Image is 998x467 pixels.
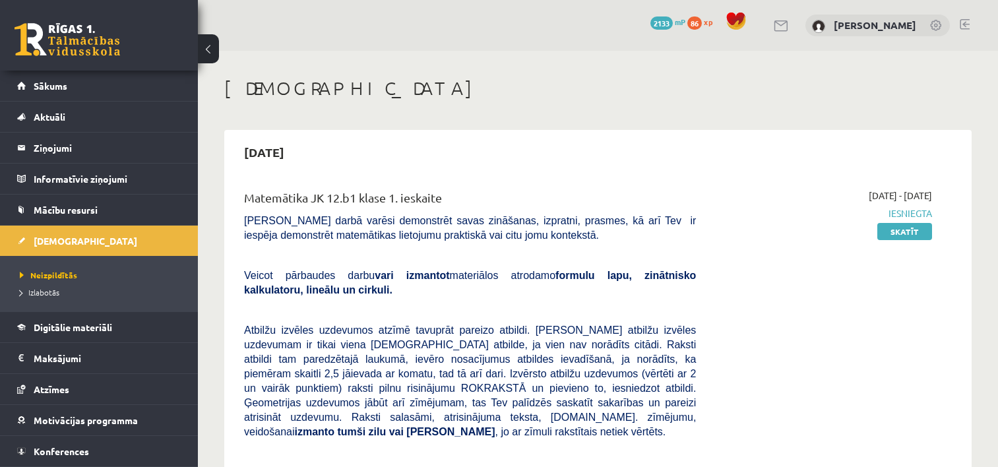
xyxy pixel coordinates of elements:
[716,206,932,220] span: Iesniegta
[375,270,449,281] b: vari izmantot
[812,20,825,33] img: Robijs Cabuls
[34,383,69,395] span: Atzīmes
[17,226,181,256] a: [DEMOGRAPHIC_DATA]
[34,343,181,373] legend: Maksājumi
[244,325,696,437] span: Atbilžu izvēles uzdevumos atzīmē tavuprāt pareizo atbildi. [PERSON_NAME] atbilžu izvēles uzdevuma...
[20,286,185,298] a: Izlabotās
[34,235,137,247] span: [DEMOGRAPHIC_DATA]
[17,374,181,404] a: Atzīmes
[687,16,719,27] a: 86 xp
[34,414,138,426] span: Motivācijas programma
[17,343,181,373] a: Maksājumi
[231,137,297,168] h2: [DATE]
[34,111,65,123] span: Aktuāli
[20,269,185,281] a: Neizpildītās
[244,270,696,296] span: Veicot pārbaudes darbu materiālos atrodamo
[34,80,67,92] span: Sākums
[704,16,712,27] span: xp
[244,215,696,241] span: [PERSON_NAME] darbā varēsi demonstrēt savas zināšanas, izpratni, prasmes, kā arī Tev ir iespēja d...
[34,445,89,457] span: Konferences
[17,133,181,163] a: Ziņojumi
[17,164,181,194] a: Informatīvie ziņojumi
[17,102,181,132] a: Aktuāli
[687,16,702,30] span: 86
[17,405,181,435] a: Motivācijas programma
[15,23,120,56] a: Rīgas 1. Tālmācības vidusskola
[295,426,334,437] b: izmanto
[244,189,696,213] div: Matemātika JK 12.b1 klase 1. ieskaite
[34,321,112,333] span: Digitālie materiāli
[20,270,77,280] span: Neizpildītās
[17,71,181,101] a: Sākums
[869,189,932,202] span: [DATE] - [DATE]
[877,223,932,240] a: Skatīt
[834,18,916,32] a: [PERSON_NAME]
[224,77,972,100] h1: [DEMOGRAPHIC_DATA]
[34,204,98,216] span: Mācību resursi
[34,133,181,163] legend: Ziņojumi
[244,270,696,296] b: formulu lapu, zinātnisko kalkulatoru, lineālu un cirkuli.
[675,16,685,27] span: mP
[34,164,181,194] legend: Informatīvie ziņojumi
[650,16,685,27] a: 2133 mP
[20,287,59,297] span: Izlabotās
[17,195,181,225] a: Mācību resursi
[17,436,181,466] a: Konferences
[337,426,495,437] b: tumši zilu vai [PERSON_NAME]
[17,312,181,342] a: Digitālie materiāli
[650,16,673,30] span: 2133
